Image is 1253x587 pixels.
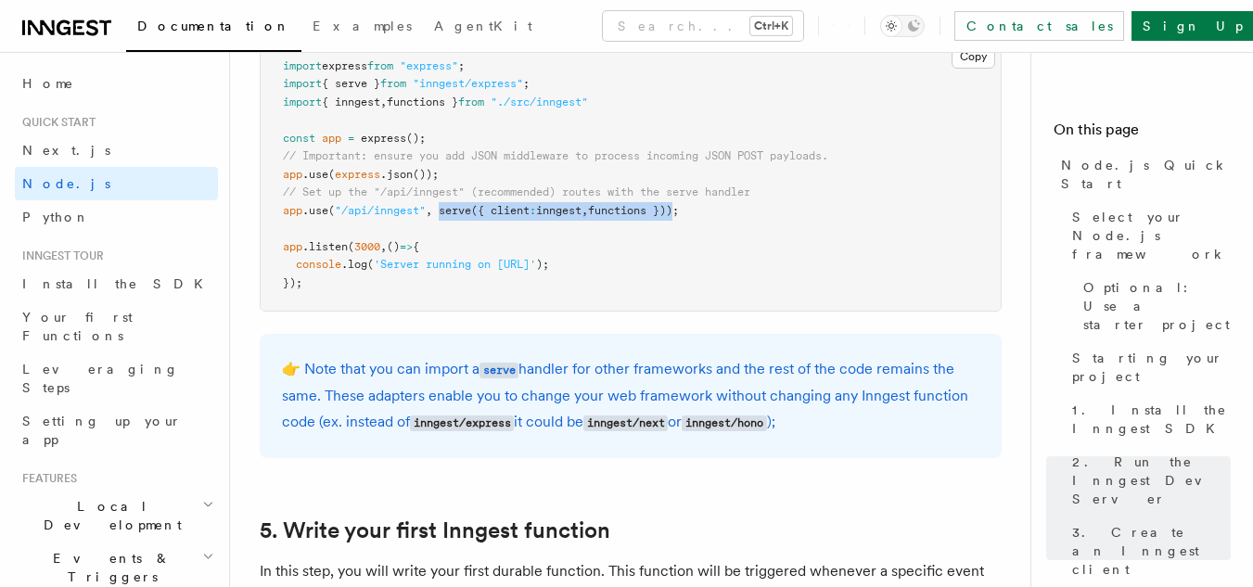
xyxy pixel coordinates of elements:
span: Select your Node.js framework [1072,208,1231,263]
span: functions })); [588,204,679,217]
span: { [413,240,419,253]
span: 3. Create an Inngest client [1072,523,1231,579]
span: }); [283,276,302,289]
a: 1. Install the Inngest SDK [1065,393,1231,445]
h4: On this page [1054,119,1231,148]
span: ; [458,59,465,72]
a: Node.js [15,167,218,200]
a: Node.js Quick Start [1054,148,1231,200]
span: .log [341,258,367,271]
span: Events & Triggers [15,549,202,586]
span: ( [348,240,354,253]
span: Leveraging Steps [22,362,179,395]
a: Documentation [126,6,301,52]
button: Local Development [15,490,218,542]
span: (); [406,132,426,145]
span: .json [380,168,413,181]
span: // Important: ensure you add JSON middleware to process incoming JSON POST payloads. [283,149,828,162]
a: Select your Node.js framework [1065,200,1231,271]
code: inngest/express [410,415,514,431]
span: 1. Install the Inngest SDK [1072,401,1231,438]
span: Features [15,471,77,486]
span: , [380,96,387,108]
span: Quick start [15,115,96,130]
span: , [582,204,588,217]
span: app [283,168,302,181]
span: Local Development [15,497,202,534]
code: serve [479,363,518,378]
a: AgentKit [423,6,543,50]
a: Your first Functions [15,300,218,352]
span: ( [367,258,374,271]
span: console [296,258,341,271]
span: : [530,204,536,217]
span: Python [22,210,90,224]
a: Setting up your app [15,404,218,456]
span: Optional: Use a starter project [1083,278,1231,334]
a: 2. Run the Inngest Dev Server [1065,445,1231,516]
a: Leveraging Steps [15,352,218,404]
a: Contact sales [954,11,1124,41]
span: from [458,96,484,108]
a: Starting your project [1065,341,1231,393]
a: 5. Write your first Inngest function [260,517,610,543]
span: ); [536,258,549,271]
span: { inngest [322,96,380,108]
kbd: Ctrl+K [750,17,792,35]
span: Node.js Quick Start [1061,156,1231,193]
span: Next.js [22,143,110,158]
p: 👉 Note that you can import a handler for other frameworks and the rest of the code remains the sa... [282,356,979,436]
button: Copy [952,45,995,69]
a: Home [15,67,218,100]
span: serve [439,204,471,217]
span: app [283,240,302,253]
a: 3. Create an Inngest client [1065,516,1231,586]
span: app [283,204,302,217]
span: "/api/inngest" [335,204,426,217]
span: import [283,77,322,90]
span: , [380,240,387,253]
span: Node.js [22,176,110,191]
a: Optional: Use a starter project [1076,271,1231,341]
span: ; [523,77,530,90]
span: import [283,96,322,108]
span: Documentation [137,19,290,33]
span: from [380,77,406,90]
span: 3000 [354,240,380,253]
button: Search...Ctrl+K [603,11,803,41]
span: 2. Run the Inngest Dev Server [1072,453,1231,508]
span: AgentKit [434,19,532,33]
a: Python [15,200,218,234]
span: const [283,132,315,145]
span: express [322,59,367,72]
span: , [426,204,432,217]
span: { serve } [322,77,380,90]
span: "./src/inngest" [491,96,588,108]
span: functions } [387,96,458,108]
span: Inngest tour [15,249,104,263]
span: Home [22,74,74,93]
span: // Set up the "/api/inngest" (recommended) routes with the serve handler [283,185,750,198]
span: Examples [313,19,412,33]
span: = [348,132,354,145]
button: Toggle dark mode [880,15,925,37]
span: Your first Functions [22,310,133,343]
span: express [335,168,380,181]
span: "inngest/express" [413,77,523,90]
span: Install the SDK [22,276,214,291]
a: Next.js [15,134,218,167]
span: "express" [400,59,458,72]
span: => [400,240,413,253]
span: .listen [302,240,348,253]
span: inngest [536,204,582,217]
span: ()); [413,168,439,181]
span: Starting your project [1072,349,1231,386]
code: inngest/next [583,415,668,431]
span: from [367,59,393,72]
a: Examples [301,6,423,50]
span: app [322,132,341,145]
span: 'Server running on [URL]' [374,258,536,271]
span: import [283,59,322,72]
span: .use [302,204,328,217]
span: .use [302,168,328,181]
